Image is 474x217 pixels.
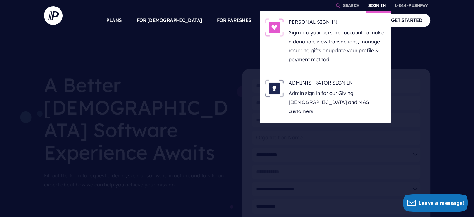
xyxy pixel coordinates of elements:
[383,14,430,27] a: GET STARTED
[217,9,251,31] a: FOR PARISHES
[265,79,284,97] img: ADMINISTRATOR SIGN IN - Illustration
[265,18,386,64] a: PERSONAL SIGN IN - Illustration PERSONAL SIGN IN Sign into your personal account to make a donati...
[289,89,386,116] p: Admin sign in for our Giving, [DEMOGRAPHIC_DATA] and MAS customers
[265,79,386,116] a: ADMINISTRATOR SIGN IN - Illustration ADMINISTRATOR SIGN IN Admin sign in for our Giving, [DEMOGRA...
[265,18,284,37] img: PERSONAL SIGN IN - Illustration
[137,9,202,31] a: FOR [DEMOGRAPHIC_DATA]
[289,79,386,89] h6: ADMINISTRATOR SIGN IN
[106,9,122,31] a: PLANS
[289,28,386,64] p: Sign into your personal account to make a donation, view transactions, manage recurring gifts or ...
[346,9,369,31] a: COMPANY
[309,9,331,31] a: EXPLORE
[289,18,386,28] h6: PERSONAL SIGN IN
[403,194,468,212] button: Leave a message!
[419,200,465,206] span: Leave a message!
[266,9,294,31] a: SOLUTIONS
